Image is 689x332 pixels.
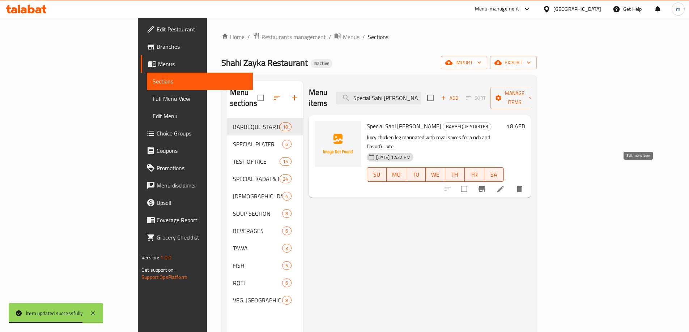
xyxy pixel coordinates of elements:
div: items [282,261,291,270]
span: Add [440,94,459,102]
span: SPECIAL PLATER [233,140,282,148]
span: import [447,58,481,67]
span: 8 [282,297,291,304]
span: Select section [423,90,438,105]
span: Menus [158,60,247,68]
li: / [362,33,365,41]
span: WE [429,169,442,180]
div: items [282,209,291,218]
div: VEG. [GEOGRAPHIC_DATA]8 [227,292,303,309]
span: SU [370,169,384,180]
button: Add [438,92,461,104]
div: Item updated successfully [26,309,83,317]
a: Menu disclaimer [141,177,253,194]
div: BARBEQUE STARTER10 [227,118,303,135]
span: m [676,5,680,13]
button: import [441,56,487,69]
span: Grocery Checklist [157,233,247,242]
span: Upsell [157,198,247,207]
div: BEVERAGES6 [227,222,303,240]
button: TH [445,167,465,182]
span: Choice Groups [157,129,247,138]
span: SPECIAL KADAI & HANDI [233,174,280,183]
span: BEVERAGES [233,227,282,235]
a: Grocery Checklist [141,229,253,246]
span: Select all sections [253,90,268,105]
div: FISH5 [227,257,303,274]
div: BARBEQUE STARTER [443,122,492,131]
a: Edit Restaurant [141,21,253,38]
span: [DATE] 12:22 PM [373,154,413,161]
div: Inactive [311,59,332,68]
a: Full Menu View [147,90,253,107]
span: MO [390,169,403,180]
button: Manage items [490,87,539,109]
button: export [490,56,537,69]
span: export [496,58,531,67]
div: TEST OF RICE [233,157,280,166]
button: SU [367,167,387,182]
span: Edit Menu [153,112,247,120]
span: Select to update [456,181,472,197]
img: Special Sahi Zayka Leg [315,121,361,167]
span: Manage items [496,89,533,107]
div: SPECIAL PLATER6 [227,135,303,153]
span: 6 [282,141,291,148]
div: SPECIAL KADAI & HANDI24 [227,170,303,187]
span: ROTI [233,279,282,287]
span: 15 [280,158,291,165]
span: [DEMOGRAPHIC_DATA] [233,192,282,201]
nav: breadcrumb [221,32,537,42]
nav: Menu sections [227,115,303,312]
span: Menu disclaimer [157,181,247,190]
button: delete [511,180,528,198]
span: SA [487,169,501,180]
span: FR [468,169,481,180]
span: 10 [280,124,291,130]
span: TU [409,169,423,180]
div: Menu-management [475,5,519,13]
span: 24 [280,176,291,182]
a: Coupons [141,142,253,159]
span: 6 [282,280,291,286]
button: MO [387,167,406,182]
span: Restaurants management [261,33,326,41]
a: Sections [147,73,253,90]
a: Restaurants management [253,32,326,42]
button: WE [426,167,445,182]
div: [GEOGRAPHIC_DATA] [553,5,601,13]
span: Promotions [157,164,247,172]
div: items [280,122,291,131]
a: Branches [141,38,253,55]
span: Select section first [461,92,490,104]
span: Special Sahi [PERSON_NAME] [367,121,441,131]
button: FR [465,167,484,182]
span: Add item [438,92,461,104]
div: TAWA3 [227,240,303,257]
span: Sections [153,77,247,86]
span: Inactive [311,60,332,66]
div: items [280,174,291,183]
span: 1.0.0 [160,253,171,262]
span: Coupons [157,146,247,155]
div: SOUP SECTION [233,209,282,218]
div: [DEMOGRAPHIC_DATA]4 [227,187,303,205]
span: Full Menu View [153,94,247,103]
span: Version: [141,253,159,262]
a: Coverage Report [141,211,253,229]
span: Coverage Report [157,216,247,224]
span: 5 [282,262,291,269]
button: Add section [286,89,303,107]
div: VEG. HARIYALI [233,296,282,305]
div: FISH [233,261,282,270]
button: TU [406,167,426,182]
div: items [282,279,291,287]
span: Sections [368,33,388,41]
a: Menus [334,32,360,42]
span: BARBEQUE STARTER [443,122,491,131]
span: Get support on: [141,265,175,275]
